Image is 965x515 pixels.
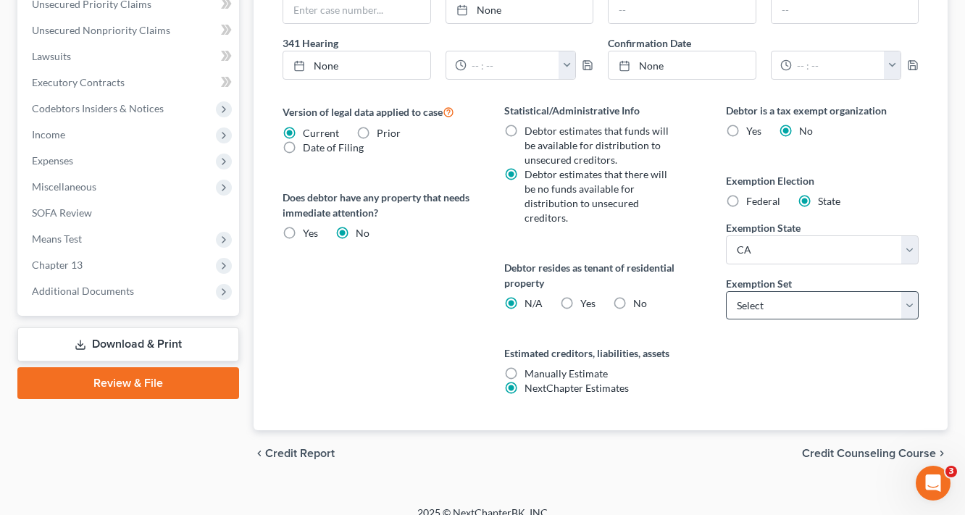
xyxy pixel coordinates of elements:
[802,448,936,459] span: Credit Counseling Course
[17,327,239,361] a: Download & Print
[746,195,780,207] span: Federal
[32,206,92,219] span: SOFA Review
[726,173,919,188] label: Exemption Election
[356,227,369,239] span: No
[32,180,96,193] span: Miscellaneous
[601,35,926,51] label: Confirmation Date
[283,103,475,120] label: Version of legal data applied to case
[609,51,756,79] a: None
[32,102,164,114] span: Codebtors Insiders & Notices
[525,382,629,394] span: NextChapter Estimates
[32,233,82,245] span: Means Test
[303,141,364,154] span: Date of Filing
[283,190,475,220] label: Does debtor have any property that needs immediate attention?
[726,276,792,291] label: Exemption Set
[303,227,318,239] span: Yes
[726,103,919,118] label: Debtor is a tax exempt organization
[792,51,885,79] input: -- : --
[504,260,697,290] label: Debtor resides as tenant of residential property
[32,128,65,141] span: Income
[254,448,335,459] button: chevron_left Credit Report
[32,259,83,271] span: Chapter 13
[802,448,948,459] button: Credit Counseling Course chevron_right
[32,50,71,62] span: Lawsuits
[303,127,339,139] span: Current
[32,154,73,167] span: Expenses
[799,125,813,137] span: No
[265,448,335,459] span: Credit Report
[32,76,125,88] span: Executory Contracts
[726,220,801,235] label: Exemption State
[32,24,170,36] span: Unsecured Nonpriority Claims
[20,43,239,70] a: Lawsuits
[916,466,951,501] iframe: Intercom live chat
[580,297,596,309] span: Yes
[525,297,543,309] span: N/A
[525,168,667,224] span: Debtor estimates that there will be no funds available for distribution to unsecured creditors.
[633,297,647,309] span: No
[945,466,957,477] span: 3
[254,448,265,459] i: chevron_left
[504,346,697,361] label: Estimated creditors, liabilities, assets
[32,285,134,297] span: Additional Documents
[525,367,608,380] span: Manually Estimate
[20,200,239,226] a: SOFA Review
[283,51,430,79] a: None
[20,70,239,96] a: Executory Contracts
[377,127,401,139] span: Prior
[17,367,239,399] a: Review & File
[525,125,669,166] span: Debtor estimates that funds will be available for distribution to unsecured creditors.
[20,17,239,43] a: Unsecured Nonpriority Claims
[467,51,559,79] input: -- : --
[504,103,697,118] label: Statistical/Administrative Info
[746,125,761,137] span: Yes
[275,35,601,51] label: 341 Hearing
[936,448,948,459] i: chevron_right
[818,195,840,207] span: State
